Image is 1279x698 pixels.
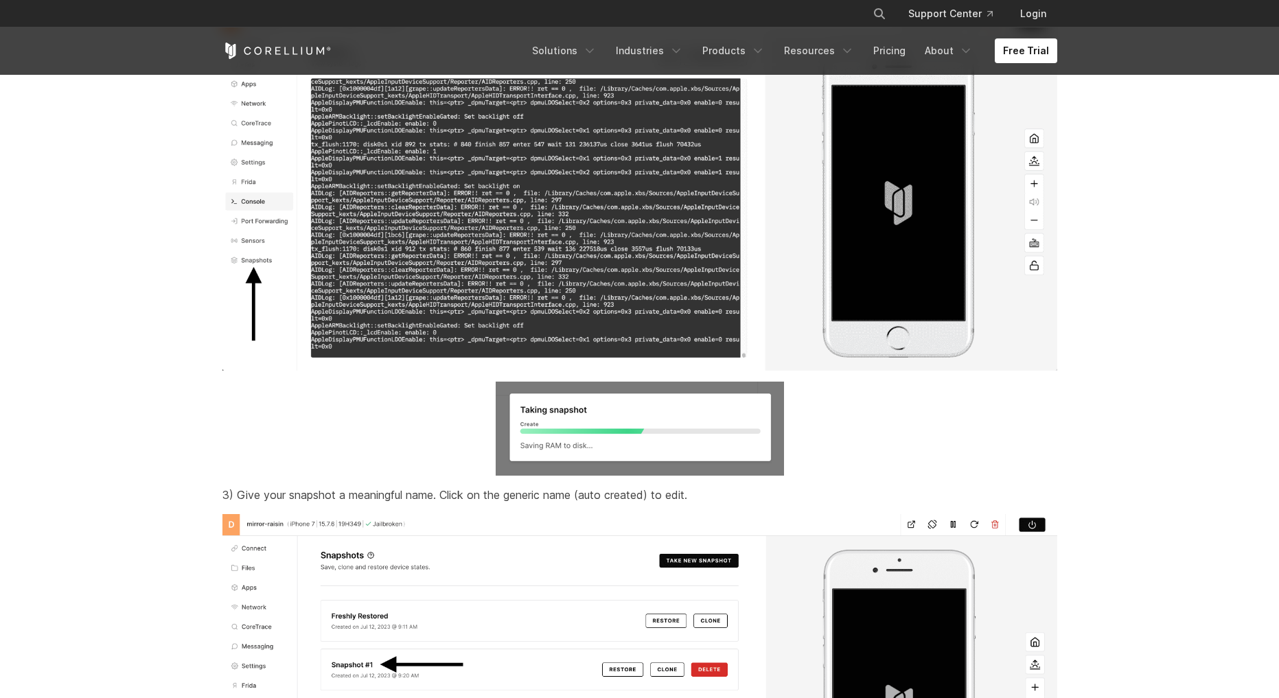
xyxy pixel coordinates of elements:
[856,1,1057,26] div: Navigation Menu
[776,38,862,63] a: Resources
[897,1,1004,26] a: Support Center
[865,38,914,63] a: Pricing
[1009,1,1057,26] a: Login
[917,38,981,63] a: About
[524,38,1057,63] div: Navigation Menu
[694,38,773,63] a: Products
[222,11,1057,371] img: Screenshot%202023-07-12%20at%2009-19-02-png-2.png
[608,38,691,63] a: Industries
[867,1,892,26] button: Search
[524,38,605,63] a: Solutions
[222,487,1057,503] p: 3) Give your snapshot a meaningful name. Click on the generic name (auto created) to edit.
[496,382,784,476] img: Screenshot%202023-07-10%20at%2012-16-30-png.png
[995,38,1057,63] a: Free Trial
[222,43,332,59] a: Corellium Home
